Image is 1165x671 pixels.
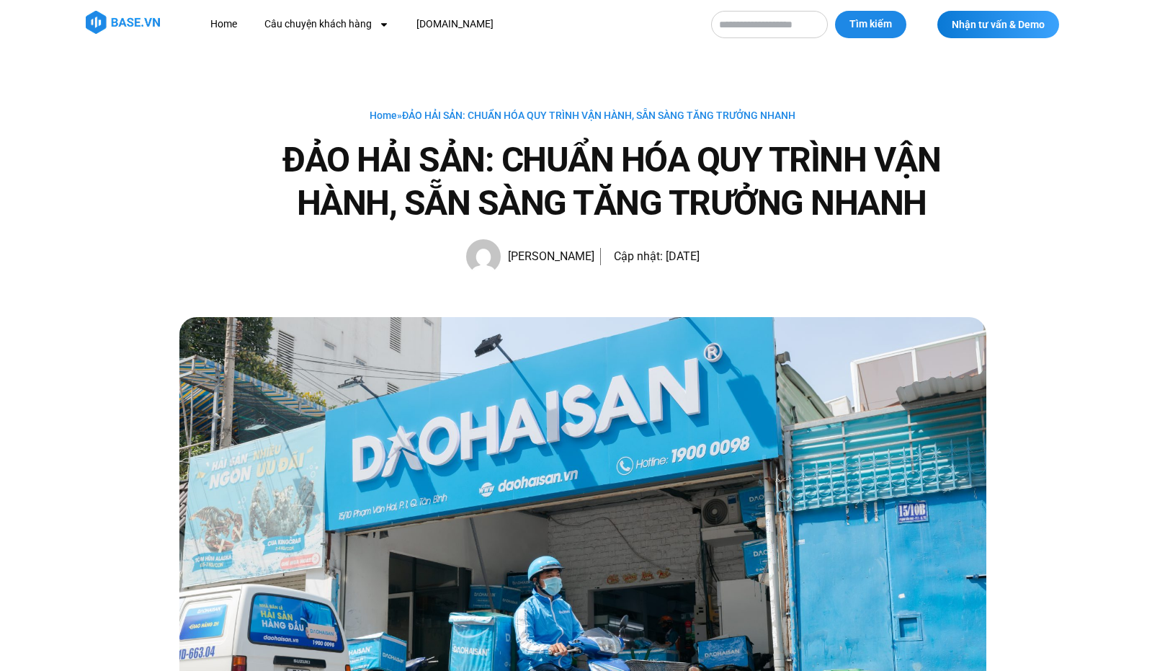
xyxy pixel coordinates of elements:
button: Tìm kiếm [835,11,906,38]
span: Cập nhật: [614,249,663,263]
h1: ĐẢO HẢI SẢN: CHUẨN HÓA QUY TRÌNH VẬN HÀNH, SẴN SÀNG TĂNG TRƯỞNG NHANH [237,138,986,225]
span: [PERSON_NAME] [501,246,594,267]
a: Home [370,110,397,121]
time: [DATE] [666,249,700,263]
span: Tìm kiếm [849,17,892,32]
span: » [370,110,795,121]
a: Câu chuyện khách hàng [254,11,400,37]
span: Nhận tư vấn & Demo [952,19,1045,30]
a: Home [200,11,248,37]
img: Picture of Hạnh Hoàng [466,239,501,274]
a: [DOMAIN_NAME] [406,11,504,37]
a: Nhận tư vấn & Demo [937,11,1059,38]
nav: Menu [200,11,697,37]
a: Picture of Hạnh Hoàng [PERSON_NAME] [466,239,594,274]
span: ĐẢO HẢI SẢN: CHUẨN HÓA QUY TRÌNH VẬN HÀNH, SẴN SÀNG TĂNG TRƯỞNG NHANH [402,110,795,121]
